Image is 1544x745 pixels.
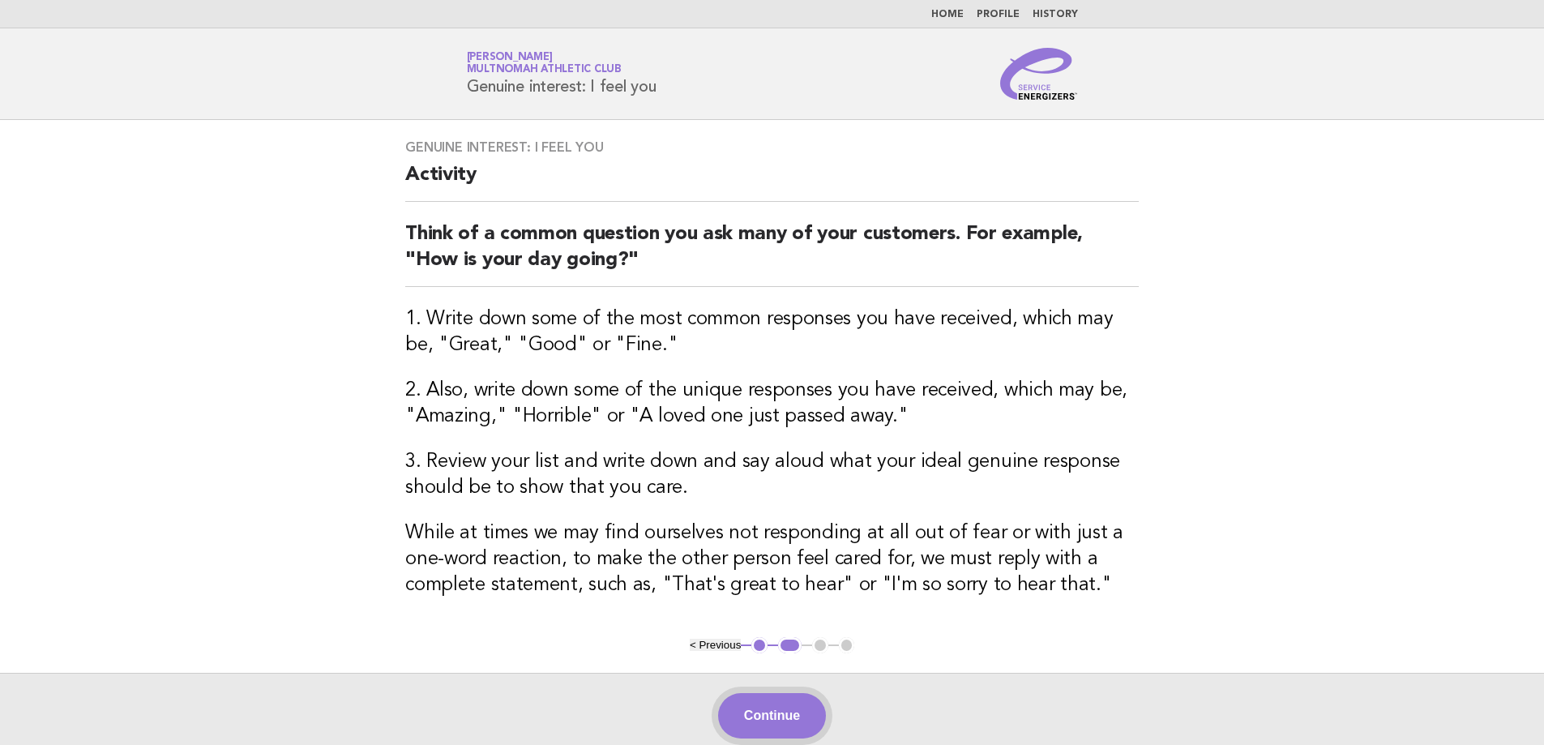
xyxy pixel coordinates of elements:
[467,52,622,75] a: [PERSON_NAME]Multnomah Athletic Club
[405,306,1139,358] h3: 1. Write down some of the most common responses you have received, which may be, "Great," "Good" ...
[778,637,802,653] button: 2
[405,221,1139,287] h2: Think of a common question you ask many of your customers. For example, "How is your day going?"
[405,162,1139,202] h2: Activity
[405,520,1139,598] h3: While at times we may find ourselves not responding at all out of fear or with just a one-word re...
[1033,10,1078,19] a: History
[405,139,1139,156] h3: Genuine interest: I feel you
[467,65,622,75] span: Multnomah Athletic Club
[977,10,1020,19] a: Profile
[718,693,826,739] button: Continue
[1000,48,1078,100] img: Service Energizers
[467,53,657,95] h1: Genuine interest: I feel you
[405,449,1139,501] h3: 3. Review your list and write down and say aloud what your ideal genuine response should be to sh...
[405,378,1139,430] h3: 2. Also, write down some of the unique responses you have received, which may be, "Amazing," "Hor...
[931,10,964,19] a: Home
[751,637,768,653] button: 1
[690,639,741,651] button: < Previous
